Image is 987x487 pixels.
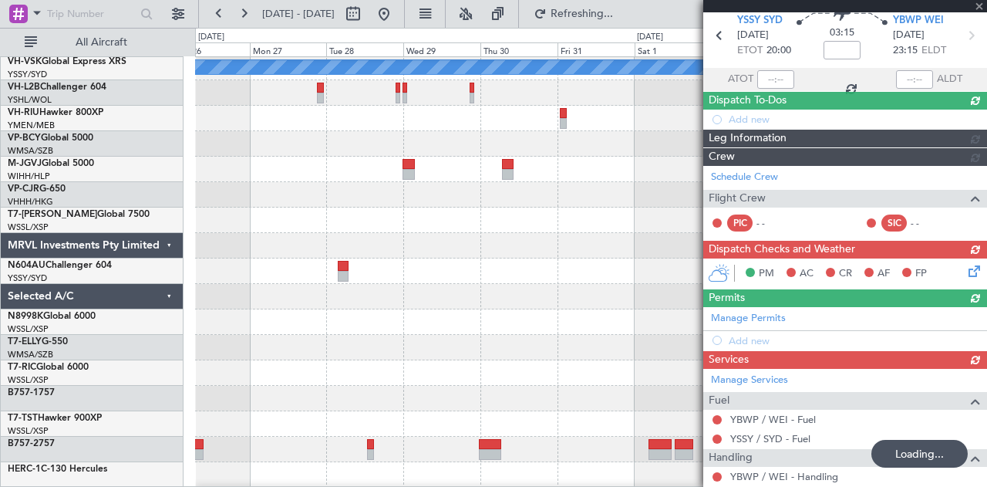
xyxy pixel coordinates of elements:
[250,42,327,56] div: Mon 27
[8,363,36,372] span: T7-RIC
[8,323,49,335] a: WSSL/XSP
[635,42,712,56] div: Sat 1
[637,31,663,44] div: [DATE]
[893,43,918,59] span: 23:15
[8,57,126,66] a: VH-VSKGlobal Express XRS
[8,388,39,397] span: B757-1
[198,31,224,44] div: [DATE]
[8,439,39,448] span: B757-2
[8,312,43,321] span: N8998K
[8,184,66,194] a: VP-CJRG-650
[737,28,769,43] span: [DATE]
[8,363,89,372] a: T7-RICGlobal 6000
[728,72,753,87] span: ATOT
[8,272,47,284] a: YSSY/SYD
[8,134,93,143] a: VP-BCYGlobal 5000
[8,222,49,233] a: WSSL/XSP
[8,425,49,437] a: WSSL/XSP
[8,388,55,397] a: B757-1757
[8,210,97,219] span: T7-[PERSON_NAME]
[766,43,791,59] span: 20:00
[8,108,39,117] span: VH-RIU
[47,2,136,25] input: Trip Number
[8,312,96,321] a: N8998KGlobal 6000
[8,196,53,208] a: VHHH/HKG
[737,43,763,59] span: ETOT
[8,145,53,157] a: WMSA/SZB
[893,13,944,29] span: YBWP WEI
[8,171,50,182] a: WIHH/HLP
[8,120,55,131] a: YMEN/MEB
[403,42,480,56] div: Wed 29
[921,43,946,59] span: ELDT
[8,414,102,423] a: T7-TSTHawker 900XP
[8,159,42,168] span: M-JGVJ
[173,42,250,56] div: Sun 26
[8,83,106,92] a: VH-L2BChallenger 604
[8,108,103,117] a: VH-RIUHawker 800XP
[8,159,94,168] a: M-JGVJGlobal 5000
[40,37,163,48] span: All Aircraft
[8,83,40,92] span: VH-L2B
[8,337,42,347] span: T7-ELLY
[8,94,52,106] a: YSHL/WOL
[8,414,38,423] span: T7-TST
[17,30,167,55] button: All Aircraft
[8,439,55,448] a: B757-2757
[8,374,49,386] a: WSSL/XSP
[937,72,962,87] span: ALDT
[8,210,150,219] a: T7-[PERSON_NAME]Global 7500
[830,25,854,41] span: 03:15
[550,8,615,19] span: Refreshing...
[8,465,41,474] span: HERC-1
[8,134,41,143] span: VP-BCY
[558,42,635,56] div: Fri 31
[262,7,335,21] span: [DATE] - [DATE]
[326,42,403,56] div: Tue 28
[480,42,558,56] div: Thu 30
[893,28,925,43] span: [DATE]
[8,57,42,66] span: VH-VSK
[8,349,53,360] a: WMSA/SZB
[8,69,47,80] a: YSSY/SYD
[8,261,45,270] span: N604AU
[8,465,107,474] a: HERC-1C-130 Hercules
[871,440,968,468] div: Loading...
[8,337,68,347] a: T7-ELLYG-550
[737,13,783,29] span: YSSY SYD
[527,2,619,26] button: Refreshing...
[8,261,112,270] a: N604AUChallenger 604
[8,184,39,194] span: VP-CJR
